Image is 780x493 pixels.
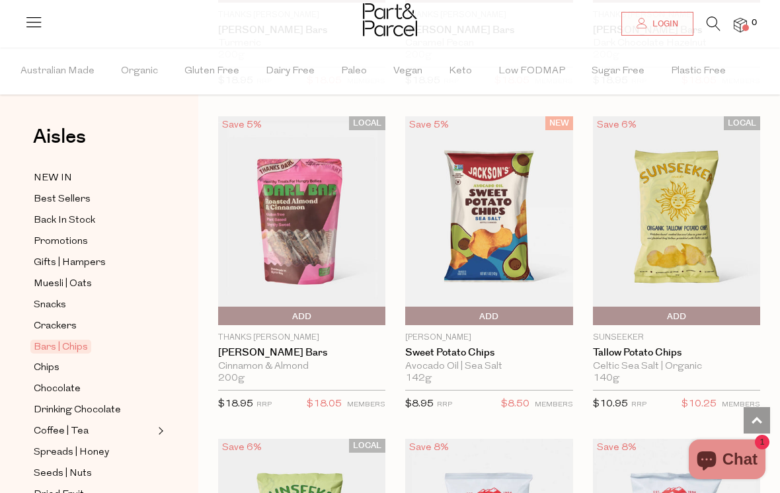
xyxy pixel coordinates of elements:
span: Login [649,19,678,30]
p: Thanks [PERSON_NAME] [218,332,385,344]
span: 200g [218,373,245,385]
a: [PERSON_NAME] Bars [218,347,385,359]
span: Paleo [341,48,367,95]
span: Snacks [34,297,66,313]
a: Chocolate [34,381,154,397]
span: Gluten Free [184,48,239,95]
span: Aisles [33,122,86,151]
span: 0 [748,17,760,29]
span: Chocolate [34,381,81,397]
div: Save 5% [218,116,266,134]
a: Chips [34,360,154,376]
small: RRP [256,401,272,408]
span: $8.50 [501,396,529,413]
p: Sunseeker [593,332,760,344]
div: Avocado Oil | Sea Salt [405,361,572,373]
span: Chips [34,360,59,376]
a: Back In Stock [34,212,154,229]
a: Spreads | Honey [34,444,154,461]
span: 140g [593,373,619,385]
span: Sugar Free [592,48,644,95]
a: Seeds | Nuts [34,465,154,482]
span: Low FODMAP [498,48,565,95]
a: Crackers [34,318,154,334]
p: [PERSON_NAME] [405,332,572,344]
a: Tallow Potato Chips [593,347,760,359]
small: RRP [631,401,646,408]
span: Back In Stock [34,213,95,229]
div: Save 5% [405,116,453,134]
a: Bars | Chips [34,339,154,355]
span: NEW [545,116,573,130]
span: $10.25 [682,396,717,413]
div: Save 8% [405,439,453,457]
span: Best Sellers [34,192,91,208]
span: $18.05 [307,396,342,413]
a: Coffee | Tea [34,423,154,439]
img: Darl Bars [218,116,385,326]
small: RRP [437,401,452,408]
button: Expand/Collapse Coffee | Tea [155,423,164,439]
div: Cinnamon & Almond [218,361,385,373]
span: LOCAL [724,116,760,130]
span: Coffee | Tea [34,424,89,439]
div: Save 6% [593,116,641,134]
div: Celtic Sea Salt | Organic [593,361,760,373]
a: Snacks [34,297,154,313]
small: MEMBERS [722,401,760,408]
a: Muesli | Oats [34,276,154,292]
a: Best Sellers [34,191,154,208]
a: Sweet Potato Chips [405,347,572,359]
a: Login [621,12,693,36]
a: NEW IN [34,170,154,186]
img: Tallow Potato Chips [593,116,760,326]
span: Gifts | Hampers [34,255,106,271]
span: LOCAL [349,116,385,130]
span: Drinking Chocolate [34,402,121,418]
a: Aisles [33,127,86,160]
span: Seeds | Nuts [34,466,92,482]
span: Bars | Chips [30,340,91,354]
span: Promotions [34,234,88,250]
span: Plastic Free [671,48,726,95]
span: Dairy Free [266,48,315,95]
span: $10.95 [593,399,628,409]
span: Spreads | Honey [34,445,109,461]
button: Add To Parcel [593,307,760,325]
img: Part&Parcel [363,3,417,36]
button: Add To Parcel [218,307,385,325]
a: Promotions [34,233,154,250]
span: NEW IN [34,171,72,186]
div: Save 8% [593,439,641,457]
small: MEMBERS [347,401,385,408]
span: $18.95 [218,399,253,409]
small: MEMBERS [535,401,573,408]
span: Organic [121,48,158,95]
img: Sweet Potato Chips [405,116,572,326]
span: $8.95 [405,399,434,409]
inbox-online-store-chat: Shopify online store chat [685,439,769,482]
div: Save 6% [218,439,266,457]
a: Drinking Chocolate [34,402,154,418]
span: LOCAL [349,439,385,453]
span: Australian Made [20,48,95,95]
span: Crackers [34,319,77,334]
span: Muesli | Oats [34,276,92,292]
span: 142g [405,373,432,385]
button: Add To Parcel [405,307,572,325]
a: Gifts | Hampers [34,254,154,271]
span: Vegan [393,48,422,95]
a: 0 [734,18,747,32]
span: Keto [449,48,472,95]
